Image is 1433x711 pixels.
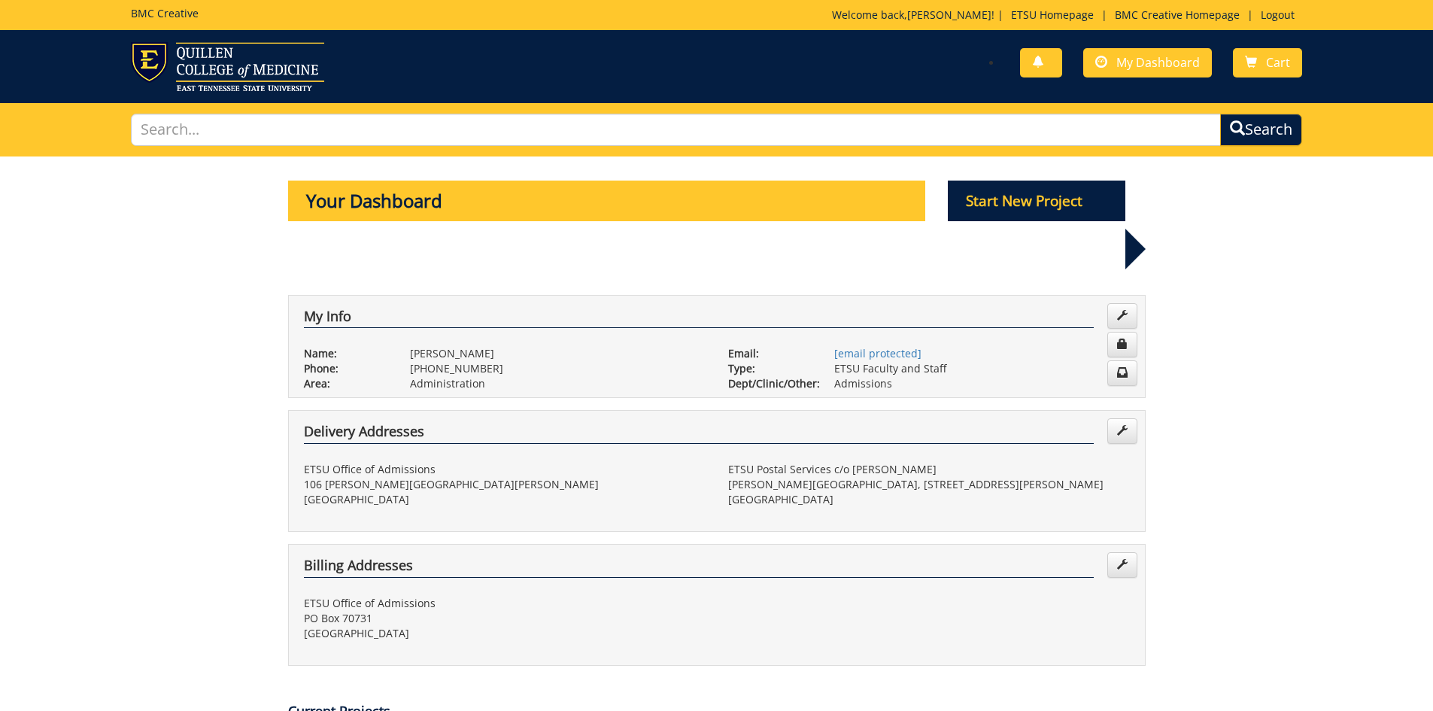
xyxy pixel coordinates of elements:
a: Start New Project [948,195,1125,209]
a: Edit Info [1107,303,1137,329]
p: [PERSON_NAME] [410,346,706,361]
p: Email: [728,346,812,361]
p: 106 [PERSON_NAME][GEOGRAPHIC_DATA][PERSON_NAME] [304,477,706,492]
p: [GEOGRAPHIC_DATA] [728,492,1130,507]
p: Phone: [304,361,387,376]
img: ETSU logo [131,42,324,91]
p: Administration [410,376,706,391]
p: Start New Project [948,181,1125,221]
a: Change Password [1107,332,1137,357]
a: Cart [1233,48,1302,77]
a: Change Communication Preferences [1107,360,1137,386]
a: Edit Addresses [1107,552,1137,578]
a: Edit Addresses [1107,418,1137,444]
p: ETSU Office of Admissions [304,462,706,477]
h5: BMC Creative [131,8,199,19]
h4: My Info [304,309,1094,329]
p: ETSU Postal Services c/o [PERSON_NAME] [728,462,1130,477]
a: [PERSON_NAME] [907,8,991,22]
h4: Billing Addresses [304,558,1094,578]
a: [email protected] [834,346,921,360]
a: Logout [1253,8,1302,22]
p: Dept/Clinic/Other: [728,376,812,391]
p: Area: [304,376,387,391]
p: [PERSON_NAME][GEOGRAPHIC_DATA], [STREET_ADDRESS][PERSON_NAME] [728,477,1130,492]
p: [GEOGRAPHIC_DATA] [304,626,706,641]
p: ETSU Office of Admissions [304,596,706,611]
p: Admissions [834,376,1130,391]
span: Cart [1266,54,1290,71]
h4: Delivery Addresses [304,424,1094,444]
p: Type: [728,361,812,376]
p: [GEOGRAPHIC_DATA] [304,492,706,507]
p: ETSU Faculty and Staff [834,361,1130,376]
span: My Dashboard [1116,54,1200,71]
a: My Dashboard [1083,48,1212,77]
p: Welcome back, ! | | | [832,8,1302,23]
p: Name: [304,346,387,361]
input: Search... [131,114,1222,146]
a: ETSU Homepage [1003,8,1101,22]
p: Your Dashboard [288,181,926,221]
a: BMC Creative Homepage [1107,8,1247,22]
p: [PHONE_NUMBER] [410,361,706,376]
button: Search [1220,114,1302,146]
p: PO Box 70731 [304,611,706,626]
